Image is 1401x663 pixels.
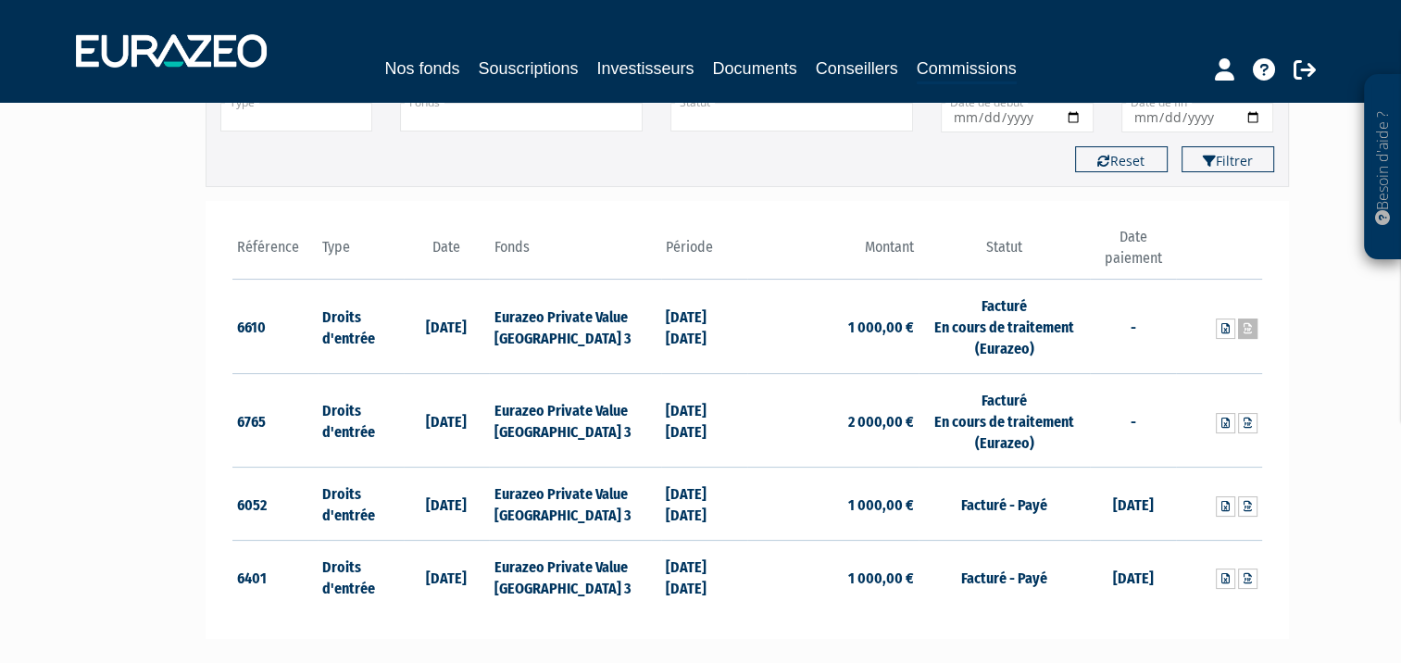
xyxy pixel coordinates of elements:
th: Référence [232,227,319,280]
a: Souscriptions [478,56,578,81]
td: 6401 [232,541,319,613]
td: 6610 [232,280,319,374]
td: Facturé En cours de traitement (Eurazeo) [919,373,1090,468]
td: [DATE] [404,468,490,541]
td: Facturé - Payé [919,468,1090,541]
td: Eurazeo Private Value [GEOGRAPHIC_DATA] 3 [489,373,660,468]
td: [DATE] [DATE] [661,373,747,468]
td: - [1090,373,1176,468]
td: [DATE] [404,280,490,374]
td: [DATE] [404,541,490,613]
th: Montant [747,227,919,280]
button: Reset [1075,146,1168,172]
td: Eurazeo Private Value [GEOGRAPHIC_DATA] 3 [489,541,660,613]
td: [DATE] [404,373,490,468]
img: 1732889491-logotype_eurazeo_blanc_rvb.png [76,34,267,68]
a: Documents [713,56,797,81]
td: 2 000,00 € [747,373,919,468]
th: Fonds [489,227,660,280]
td: [DATE] [DATE] [661,541,747,613]
td: - [1090,280,1176,374]
td: 6052 [232,468,319,541]
td: Droits d'entrée [318,373,404,468]
td: 1 000,00 € [747,541,919,613]
td: Droits d'entrée [318,468,404,541]
th: Date [404,227,490,280]
td: Facturé - Payé [919,541,1090,613]
td: Facturé En cours de traitement (Eurazeo) [919,280,1090,374]
th: Date paiement [1090,227,1176,280]
td: 6765 [232,373,319,468]
p: Besoin d'aide ? [1372,84,1394,251]
th: Statut [919,227,1090,280]
td: Eurazeo Private Value [GEOGRAPHIC_DATA] 3 [489,468,660,541]
a: Conseillers [816,56,898,81]
th: Type [318,227,404,280]
a: Investisseurs [596,56,694,81]
td: [DATE] [1090,541,1176,613]
a: Commissions [917,56,1017,84]
td: 1 000,00 € [747,468,919,541]
td: 1 000,00 € [747,280,919,374]
td: Droits d'entrée [318,280,404,374]
td: Eurazeo Private Value [GEOGRAPHIC_DATA] 3 [489,280,660,374]
a: Nos fonds [384,56,459,81]
button: Filtrer [1182,146,1274,172]
td: [DATE] [1090,468,1176,541]
td: Droits d'entrée [318,541,404,613]
td: [DATE] [DATE] [661,280,747,374]
th: Période [661,227,747,280]
td: [DATE] [DATE] [661,468,747,541]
